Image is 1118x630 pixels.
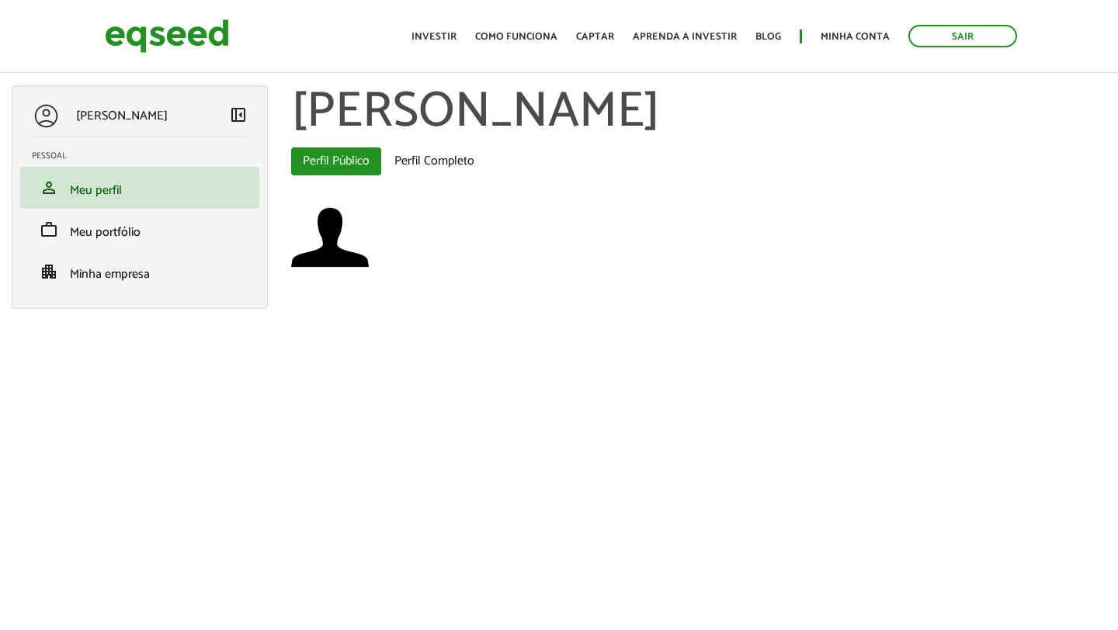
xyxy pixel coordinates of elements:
a: personMeu perfil [32,178,248,197]
a: Perfil Completo [383,147,486,175]
p: [PERSON_NAME] [76,109,168,123]
span: person [40,178,58,197]
span: Meu portfólio [70,222,141,243]
span: Minha empresa [70,264,150,285]
span: work [40,220,58,239]
a: Captar [576,32,614,42]
h2: Pessoal [32,151,259,161]
li: Minha empresa [20,251,259,292]
a: Blog [755,32,781,42]
li: Meu portfólio [20,209,259,251]
span: apartment [40,262,58,281]
h1: [PERSON_NAME] [291,85,1106,140]
a: Como funciona [475,32,557,42]
li: Meu perfil [20,167,259,209]
span: left_panel_close [229,106,248,124]
a: Aprenda a investir [633,32,737,42]
a: workMeu portfólio [32,220,248,239]
a: Perfil Público [291,147,381,175]
span: Meu perfil [70,180,122,201]
a: Investir [411,32,457,42]
a: Ver perfil do usuário. [291,199,369,276]
a: Minha conta [821,32,890,42]
img: Foto de Gentil Nascimento [291,199,369,276]
a: apartmentMinha empresa [32,262,248,281]
a: Sair [908,25,1017,47]
a: Colapsar menu [229,106,248,127]
img: EqSeed [105,16,229,57]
